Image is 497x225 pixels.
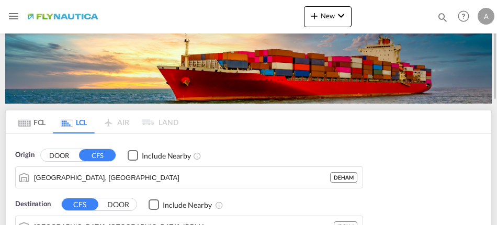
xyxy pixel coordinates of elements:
button: icon-plus 400-fgNewicon-chevron-down [304,6,352,27]
input: Search by Port [34,170,330,185]
img: dbeec6a0202a11f0ab01a7e422f9ff92.png [27,5,98,28]
div: Include Nearby [163,200,212,210]
span: Help [455,7,472,25]
button: CFS [79,149,116,161]
md-tab-item: FCL [11,110,53,133]
div: Include Nearby [142,151,191,161]
span: New [308,12,347,20]
md-icon: icon-plus 400-fg [308,9,321,22]
md-pagination-wrapper: Use the left and right arrow keys to navigate between tabs [11,110,178,133]
div: A [478,8,494,25]
div: Help [455,7,478,26]
md-checkbox: Checkbox No Ink [149,199,212,210]
md-icon: Unchecked: Ignores neighbouring ports when fetching rates.Checked : Includes neighbouring ports w... [193,152,201,160]
md-icon: icon-chevron-down [335,9,347,22]
md-icon: Unchecked: Ignores neighbouring ports when fetching rates.Checked : Includes neighbouring ports w... [215,201,223,209]
button: Toggle Mobile Navigation [3,6,24,27]
md-tab-item: LCL [53,110,95,133]
md-input-container: Hamburg, DEHAM [16,167,363,188]
button: DOOR [41,150,77,162]
md-checkbox: Checkbox No Ink [128,150,191,161]
span: Origin [15,150,34,160]
div: DEHAM [330,172,357,183]
button: DOOR [100,199,137,211]
div: icon-magnify [437,12,448,27]
img: LCL+%26+FCL+BACKGROUND.png [5,32,492,104]
button: CFS [62,198,98,210]
span: Destination [15,199,51,209]
md-icon: icon-magnify [437,12,448,23]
